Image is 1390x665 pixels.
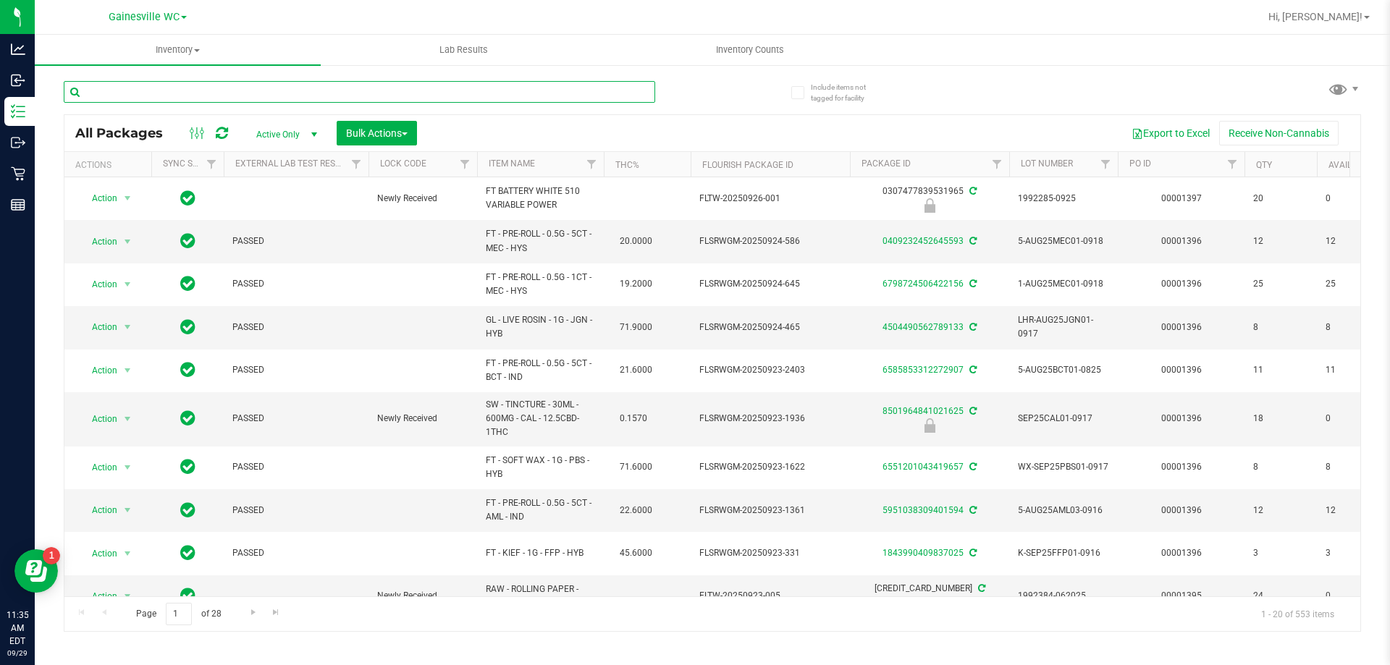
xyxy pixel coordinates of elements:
a: 5951038309401594 [883,505,964,515]
a: 00001396 [1161,365,1202,375]
span: 0 [1326,589,1381,603]
span: FLSRWGM-20250924-586 [699,234,841,248]
span: FT - PRE-ROLL - 0.5G - 5CT - BCT - IND [486,357,595,384]
span: Action [79,360,118,381]
span: 25 [1326,277,1381,291]
a: Filter [1221,152,1244,177]
span: 71.6000 [612,457,660,478]
span: 11 [1326,363,1381,377]
a: Go to the next page [243,603,264,622]
span: SEP25CAL01-0917 [1018,412,1109,425]
a: Filter [453,152,477,177]
span: SW - TINCTURE - 30ML - 600MG - CAL - 12.5CBD-1THC [486,398,595,440]
a: 6551201043419657 [883,462,964,472]
span: LHR-AUG25JGN01-0917 [1018,313,1109,341]
a: 8501964841021625 [883,406,964,416]
a: 00001396 [1161,548,1202,558]
span: In Sync [180,188,195,208]
span: FT - PRE-ROLL - 0.5G - 5CT - AML - IND [486,496,595,524]
span: Gainesville WC [109,11,180,23]
span: 18 [1253,412,1308,425]
span: FLSRWGM-20250923-1622 [699,460,841,474]
inline-svg: Analytics [11,42,25,56]
span: All Packages [75,125,177,141]
span: FLSRWGM-20250924-645 [699,277,841,291]
span: In Sync [180,457,195,477]
span: FT - SOFT WAX - 1G - PBS - HYB [486,454,595,481]
span: Sync from Compliance System [967,505,977,515]
span: 3 [1253,546,1308,560]
span: Hi, [PERSON_NAME]! [1268,11,1362,22]
span: select [119,500,137,520]
a: Item Name [489,158,535,169]
div: Newly Received [848,418,1011,433]
span: 12 [1326,234,1381,248]
span: K-SEP25FFP01-0916 [1018,546,1109,560]
span: FLSRWGM-20250923-2403 [699,363,841,377]
span: 5-AUG25AML03-0916 [1018,504,1109,517]
a: Package ID [862,158,911,169]
a: 00001396 [1161,413,1202,423]
a: 00001396 [1161,279,1202,289]
a: Lot Number [1021,158,1073,169]
span: PASSED [232,321,360,334]
span: PASSED [232,460,360,474]
span: Action [79,188,118,208]
inline-svg: Inbound [11,73,25,88]
span: In Sync [180,408,195,428]
span: Inventory Counts [696,43,804,56]
a: 00001397 [1161,193,1202,203]
span: Action [79,500,118,520]
span: In Sync [180,360,195,380]
a: Filter [345,152,368,177]
span: RAW - ROLLING PAPER - RAW - CLASSIC - 1.25" [486,583,595,610]
span: PASSED [232,234,360,248]
span: select [119,188,137,208]
span: Page of 28 [124,603,233,625]
span: 25 [1253,277,1308,291]
span: Newly Received [377,589,468,603]
a: Available [1328,160,1372,170]
span: 0 [1326,192,1381,206]
span: Bulk Actions [346,127,408,139]
a: 1843990409837025 [883,548,964,558]
span: select [119,586,137,606]
a: External Lab Test Result [235,158,349,169]
span: 3 [1326,546,1381,560]
span: WX-SEP25PBS01-0917 [1018,460,1109,474]
inline-svg: Retail [11,166,25,181]
button: Receive Non-Cannabis [1219,121,1339,145]
span: Sync from Compliance System [967,462,977,472]
button: Bulk Actions [337,121,417,145]
span: PASSED [232,504,360,517]
a: Lab Results [321,35,607,65]
div: 0307477839531965 [848,185,1011,213]
span: Newly Received [377,192,468,206]
input: Search Package ID, Item Name, SKU, Lot or Part Number... [64,81,655,103]
span: 21.6000 [612,360,660,381]
a: PO ID [1129,158,1151,169]
span: Newly Received [377,412,468,425]
span: 12 [1253,234,1308,248]
span: Action [79,586,118,606]
span: select [119,457,137,478]
a: 6585853312272907 [883,365,964,375]
span: 19.2000 [612,274,660,295]
span: 8 [1326,460,1381,474]
span: Lab Results [420,43,507,56]
span: In Sync [180,231,195,251]
span: FLSRWGM-20250923-1361 [699,504,841,517]
span: Sync from Compliance System [967,548,977,558]
span: PASSED [232,277,360,291]
div: Actions [75,160,146,170]
span: In Sync [180,585,195,606]
span: 20.0000 [612,231,660,252]
iframe: Resource center [14,549,58,593]
span: Action [79,317,118,337]
a: 0409232452645593 [883,236,964,246]
span: 24 [1253,589,1308,603]
a: Qty [1256,160,1272,170]
span: Action [79,409,118,429]
span: FLSRWGM-20250923-1936 [699,412,841,425]
span: 45.6000 [612,543,660,564]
